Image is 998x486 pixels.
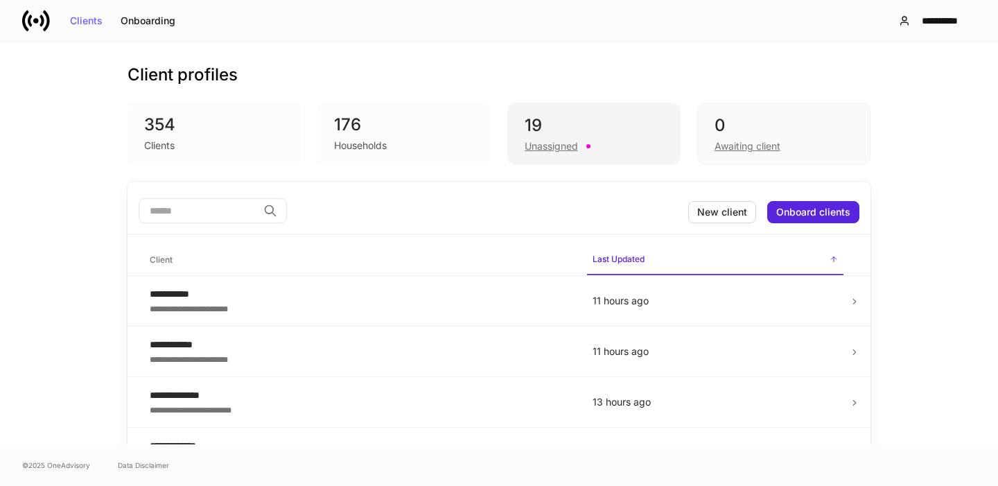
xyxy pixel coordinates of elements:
[128,64,238,86] h3: Client profiles
[118,460,169,471] a: Data Disclaimer
[587,245,843,275] span: Last Updated
[121,16,175,26] div: Onboarding
[144,114,284,136] div: 354
[112,10,184,32] button: Onboarding
[776,207,850,217] div: Onboard clients
[144,246,576,275] span: Client
[61,10,112,32] button: Clients
[697,207,747,217] div: New client
[144,139,175,153] div: Clients
[593,395,838,409] p: 13 hours ago
[697,103,870,165] div: 0Awaiting client
[525,139,578,153] div: Unassigned
[507,103,681,165] div: 19Unassigned
[715,139,780,153] div: Awaiting client
[22,460,90,471] span: © 2025 OneAdvisory
[70,16,103,26] div: Clients
[715,114,853,137] div: 0
[593,294,838,308] p: 11 hours ago
[334,114,474,136] div: 176
[767,201,859,223] button: Onboard clients
[593,345,838,358] p: 11 hours ago
[593,252,645,266] h6: Last Updated
[334,139,387,153] div: Households
[688,201,756,223] button: New client
[150,253,173,266] h6: Client
[525,114,663,137] div: 19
